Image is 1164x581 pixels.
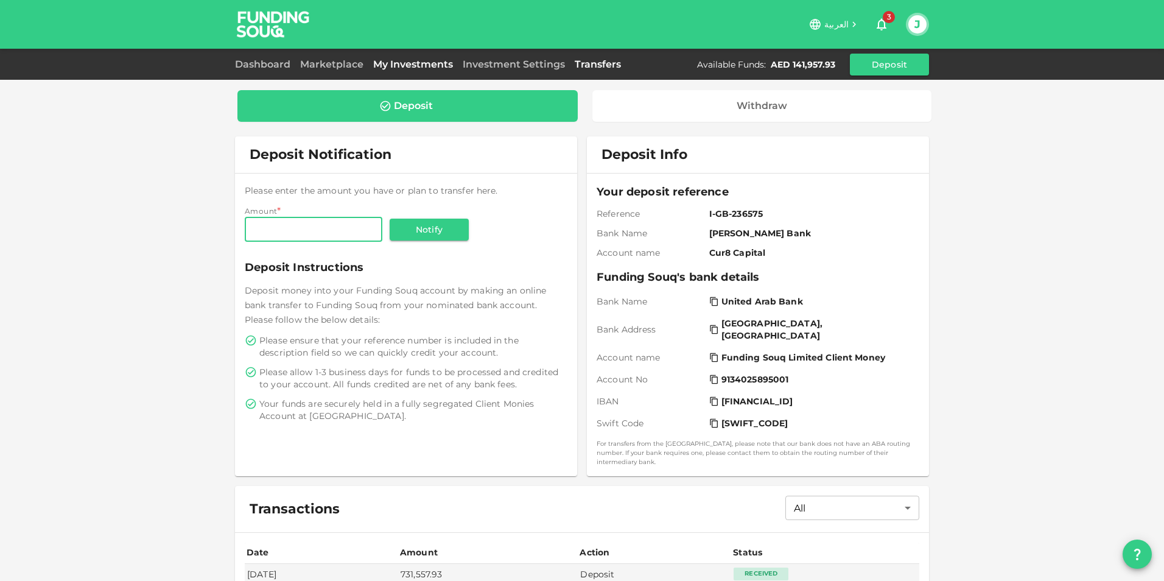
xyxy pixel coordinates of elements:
[247,545,271,560] div: Date
[400,545,438,560] div: Amount
[597,269,919,286] span: Funding Souq's bank details
[245,185,498,196] span: Please enter the amount you have or plan to transfer here.
[597,247,704,259] span: Account name
[697,58,766,71] div: Available Funds :
[245,259,567,276] span: Deposit Instructions
[597,323,704,336] span: Bank Address
[592,90,932,122] a: Withdraw
[721,317,912,342] span: [GEOGRAPHIC_DATA], [GEOGRAPHIC_DATA]
[597,183,919,200] span: Your deposit reference
[709,247,914,259] span: Cur8 Capital
[869,12,894,37] button: 3
[245,206,277,216] span: Amount
[597,373,704,386] span: Account No
[458,58,570,70] a: Investment Settings
[394,100,433,112] div: Deposit
[259,398,565,422] span: Your funds are securely held in a fully segregated Client Monies Account at [GEOGRAPHIC_DATA].
[259,366,565,390] span: Please allow 1-3 business days for funds to be processed and credited to your account. All funds ...
[709,227,914,239] span: [PERSON_NAME] Bank
[235,58,295,70] a: Dashboard
[721,395,793,407] span: [FINANCIAL_ID]
[259,334,565,359] span: Please ensure that your reference number is included in the description field so we can quickly c...
[601,146,687,163] span: Deposit Info
[390,219,469,241] button: Notify
[850,54,929,76] button: Deposit
[721,295,803,308] span: United Arab Bank
[883,11,895,23] span: 3
[785,496,919,520] div: All
[597,227,704,239] span: Bank Name
[245,285,546,325] span: Deposit money into your Funding Souq account by making an online bank transfer to Funding Souq fr...
[597,439,919,467] small: For transfers from the [GEOGRAPHIC_DATA], please note that our bank does not have an ABA routing ...
[1123,540,1152,569] button: question
[733,545,763,560] div: Status
[580,545,610,560] div: Action
[721,351,885,364] span: Funding Souq Limited Client Money
[824,19,849,30] span: العربية
[721,373,789,386] span: 9134025895001
[737,100,787,112] div: Withdraw
[771,58,835,71] div: AED 141,957.93
[597,351,704,364] span: Account name
[709,208,914,220] span: I-GB-236575
[721,417,788,429] span: [SWIFT_CODE]
[250,146,391,163] span: Deposit Notification
[908,15,927,33] button: J
[597,208,704,220] span: Reference
[237,90,578,122] a: Deposit
[368,58,458,70] a: My Investments
[295,58,368,70] a: Marketplace
[250,501,340,518] span: Transactions
[597,395,704,407] span: IBAN
[597,295,704,308] span: Bank Name
[245,217,382,242] input: amount
[734,568,788,580] div: Received
[570,58,626,70] a: Transfers
[597,417,704,429] span: Swift Code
